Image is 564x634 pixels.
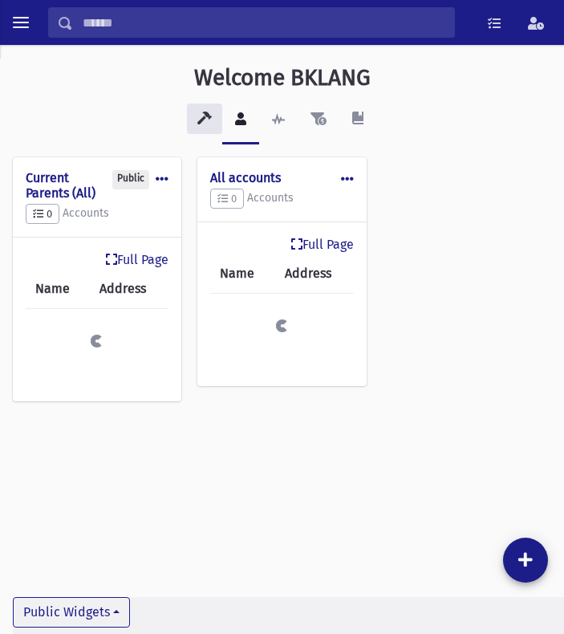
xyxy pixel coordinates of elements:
[33,208,52,220] span: 0
[13,597,130,628] button: Public Widgets
[217,193,237,205] span: 0
[210,189,353,209] h5: Accounts
[210,170,353,185] h4: All accounts
[210,254,274,294] th: Name
[106,250,168,270] a: Full Page
[194,64,371,91] h3: Welcome BKLANG
[6,8,35,37] button: toggle menu
[26,204,168,225] h5: Accounts
[90,270,168,309] th: Address
[26,170,168,201] h4: Current Parents (All)
[112,170,149,189] div: Public
[210,189,244,209] button: 0
[26,204,59,225] button: 0
[73,7,454,38] input: Search
[291,235,354,254] a: Full Page
[26,270,90,309] th: Name
[275,254,354,294] th: Address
